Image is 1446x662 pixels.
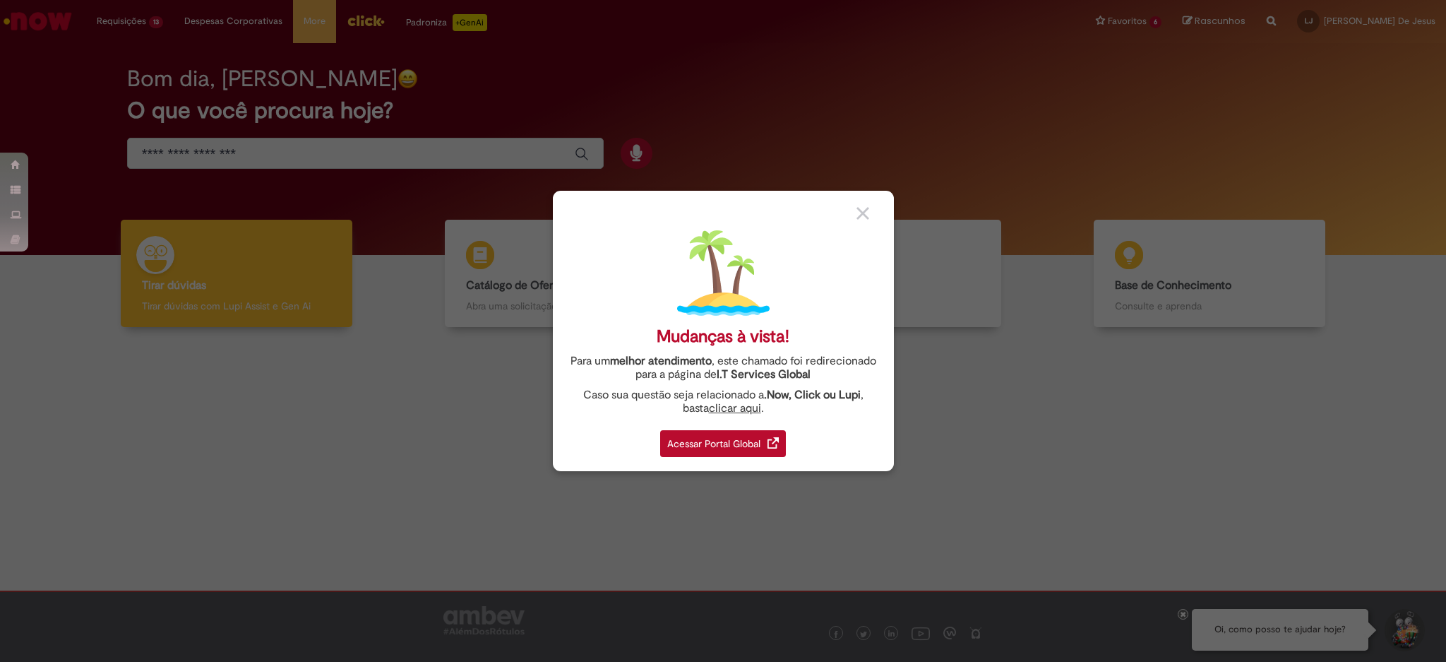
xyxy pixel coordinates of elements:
img: redirect_link.png [767,437,779,449]
strong: .Now, Click ou Lupi [764,388,861,402]
div: Caso sua questão seja relacionado a , basta . [563,389,883,415]
a: Acessar Portal Global [660,422,786,457]
img: close_button_grey.png [856,207,869,220]
a: clicar aqui [709,394,761,415]
a: I.T Services Global [717,360,811,382]
div: Para um , este chamado foi redirecionado para a página de [563,355,883,382]
div: Mudanças à vista! [657,326,789,347]
strong: melhor atendimento [610,354,712,368]
div: Acessar Portal Global [660,430,786,457]
img: island.png [677,227,770,319]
